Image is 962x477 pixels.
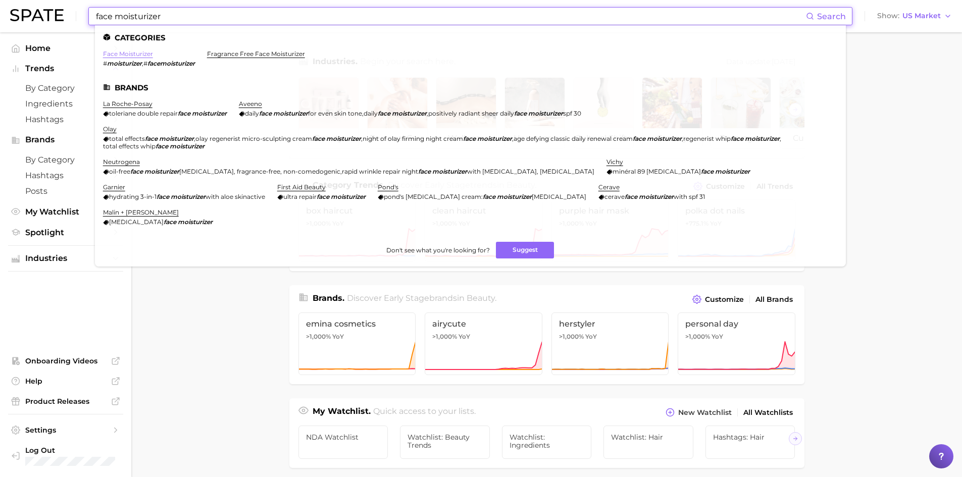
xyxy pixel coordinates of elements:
em: face [157,193,169,200]
a: personal day>1,000% YoY [678,312,795,375]
a: emina cosmetics>1,000% YoY [298,312,416,375]
a: Product Releases [8,394,123,409]
button: Trends [8,61,123,76]
a: face moisturizer [103,50,153,58]
span: hydrating 3-in-1 [109,193,157,200]
em: moisturizer [497,193,532,200]
em: moisturizer [178,218,213,226]
span: emina cosmetics [306,319,409,329]
span: spf 30 [563,110,581,117]
button: Brands [8,132,123,147]
span: >1,000% [432,333,457,340]
a: pond's [378,183,398,191]
a: NDA Watchlist [298,426,388,459]
span: YoY [712,333,723,341]
span: with [MEDICAL_DATA], [MEDICAL_DATA] [467,168,594,175]
span: night of olay firming night cream [363,135,463,142]
em: face [633,135,645,142]
span: >1,000% [306,333,331,340]
a: Onboarding Videos [8,353,123,368]
span: personal day [685,319,788,329]
em: moisturizer [192,110,227,117]
span: olay regenerist micro-sculpting cream [195,135,312,142]
a: aveeno [239,100,262,108]
div: , , [239,110,581,117]
span: cerave [604,193,625,200]
span: Posts [25,186,106,196]
span: Discover Early Stage brands in . [347,293,496,303]
a: Watchlist: Ingredients [502,426,592,459]
span: with spf 31 [674,193,705,200]
span: by Category [25,83,106,93]
span: # [103,60,107,67]
em: face [378,110,390,117]
span: minéral 89 [MEDICAL_DATA] [613,168,701,175]
em: moisturizer [107,60,142,67]
span: Product Releases [25,397,106,406]
li: Brands [103,83,838,92]
a: vichy [606,158,623,166]
span: My Watchlist [25,207,106,217]
span: age defying classic daily renewal cream [514,135,633,142]
a: Watchlist: Hair [603,426,693,459]
img: SPATE [10,9,64,21]
li: Categories [103,33,838,42]
a: first aid beauty [277,183,326,191]
span: Log Out [25,446,165,455]
em: moisturizer [639,193,674,200]
span: rapid wrinkle repair night [342,168,418,175]
em: face [463,135,476,142]
span: Watchlist: Beauty Trends [408,433,482,449]
a: Log out. Currently logged in with e-mail hstables@newdirectionsaromatics.com. [8,443,123,469]
em: moisturizer [273,110,308,117]
span: [MEDICAL_DATA], fragrance-free, non-comedogenic [179,168,340,175]
div: , [103,60,195,67]
span: Show [877,13,899,19]
em: face [514,110,527,117]
span: beauty [467,293,495,303]
em: moisturizer [331,193,366,200]
em: face [259,110,272,117]
a: Hashtags [8,168,123,183]
span: Hashtags: Hair [713,433,788,441]
a: All Watchlists [741,406,795,419]
a: Posts [8,183,123,199]
em: moisturizer [528,110,563,117]
em: moisturizer [326,135,361,142]
span: [MEDICAL_DATA] [109,218,164,226]
a: garnier [103,183,125,191]
em: face [625,193,637,200]
span: by Category [25,155,106,165]
span: Hashtags [25,115,106,124]
span: Don't see what you're looking for? [386,246,490,254]
span: Search [817,12,846,21]
em: face [164,218,176,226]
span: toleriane double repair [109,110,178,117]
span: All Watchlists [743,408,793,417]
em: moisturizer [477,135,512,142]
span: Settings [25,426,106,435]
em: face [701,168,714,175]
span: Customize [705,295,744,304]
button: Suggest [496,242,554,258]
span: [MEDICAL_DATA] [532,193,586,200]
span: daily [245,110,259,117]
a: malin + [PERSON_NAME] [103,208,179,216]
h1: My Watchlist. [313,405,371,419]
div: , , , , , [103,135,826,150]
span: New Watchlist [678,408,732,417]
span: Hashtags [25,171,106,180]
em: facemoisturizer [147,60,195,67]
a: My Watchlist [8,204,123,220]
span: with aloe skinactive [206,193,265,200]
a: la roche-posay [103,100,153,108]
em: face [418,168,431,175]
a: by Category [8,80,123,96]
a: Watchlist: Beauty Trends [400,426,490,459]
em: face [312,135,325,142]
a: Help [8,374,123,389]
a: Spotlight [8,225,123,240]
em: moisturizer [745,135,780,142]
span: NDA Watchlist [306,433,381,441]
a: Hashtags [8,112,123,127]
